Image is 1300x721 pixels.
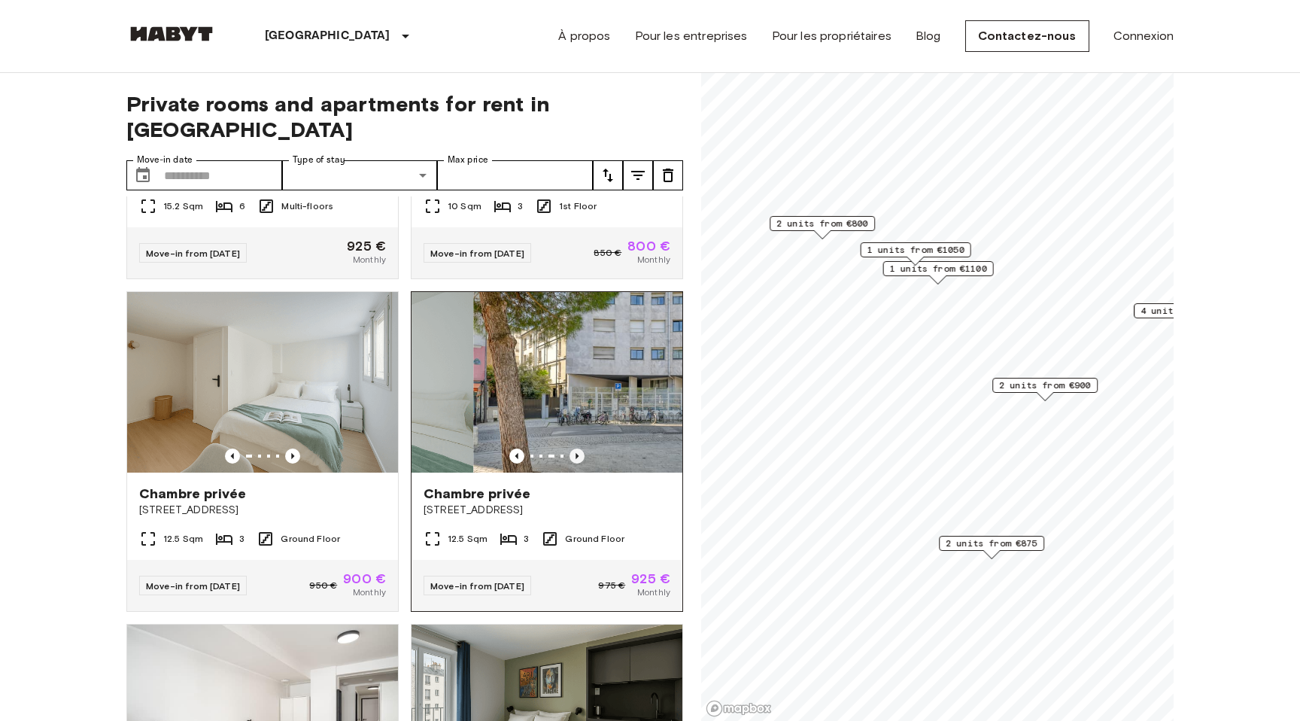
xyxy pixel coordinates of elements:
span: 900 € [343,572,386,586]
span: 925 € [347,239,386,253]
span: 2 units from €800 [776,217,868,230]
p: [GEOGRAPHIC_DATA] [265,27,390,45]
span: Monthly [637,586,670,599]
span: Monthly [353,586,386,599]
button: Previous image [285,449,300,464]
span: 950 € [309,579,337,592]
span: [STREET_ADDRESS] [424,503,670,518]
img: Habyt [126,26,217,41]
button: Previous image [225,449,240,464]
a: À propos [558,27,610,45]
span: 4 units from €700 [1141,304,1232,318]
div: Map marker [992,378,1098,401]
a: Marketing picture of unit FR-18-001-006-002Previous imagePrevious imageChambre privée[STREET_ADDR... [126,291,399,612]
label: Type of stay [293,154,345,166]
a: Connexion [1113,27,1174,45]
span: Ground Floor [281,532,340,546]
span: 10 Sqm [448,199,481,213]
span: 12.5 Sqm [163,532,203,546]
span: Chambre privée [139,485,246,503]
span: Monthly [353,253,386,266]
span: [STREET_ADDRESS] [139,503,386,518]
span: 1 units from €1100 [890,262,987,275]
span: Monthly [637,253,670,266]
div: Map marker [939,536,1044,559]
div: Map marker [861,242,971,266]
span: Move-in from [DATE] [146,248,240,259]
a: Pour les entreprises [635,27,748,45]
button: Previous image [509,449,524,464]
span: 2 units from €900 [999,379,1091,392]
span: 15.2 Sqm [163,199,203,213]
a: Previous imagePrevious imageChambre privée[STREET_ADDRESS]12.5 Sqm3Ground FloorMove-in from [DATE... [411,291,683,612]
span: 925 € [631,572,670,586]
span: 1 units from €1050 [867,243,964,257]
span: 3 [518,199,523,213]
label: Max price [448,154,488,166]
span: 2 units from €875 [946,537,1037,550]
img: Marketing picture of unit FR-18-001-006-002 [127,292,398,473]
button: tune [653,160,683,190]
span: 6 [239,199,245,213]
span: Move-in from [DATE] [146,580,240,592]
span: Chambre privée [424,485,530,503]
button: Choose date [128,160,158,190]
a: Contactez-nous [965,20,1089,52]
a: Mapbox logo [706,700,772,717]
button: Previous image [570,449,585,464]
span: 3 [239,532,245,546]
div: Map marker [883,261,994,284]
span: 12.5 Sqm [448,532,487,546]
a: Pour les propriétaires [772,27,891,45]
span: 850 € [594,246,621,260]
span: 800 € [627,239,670,253]
span: 1st Floor [559,199,597,213]
div: Map marker [1134,303,1239,327]
label: Move-in date [137,154,193,166]
span: Move-in from [DATE] [430,248,524,259]
img: Marketing picture of unit FR-18-001-006-001 [473,292,744,473]
span: Multi-floors [281,199,333,213]
span: 975 € [598,579,625,592]
span: Private rooms and apartments for rent in [GEOGRAPHIC_DATA] [126,91,683,142]
span: 3 [524,532,529,546]
a: Blog [916,27,941,45]
button: tune [593,160,623,190]
div: Map marker [770,216,875,239]
button: tune [623,160,653,190]
span: Ground Floor [565,532,624,546]
span: Move-in from [DATE] [430,580,524,592]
